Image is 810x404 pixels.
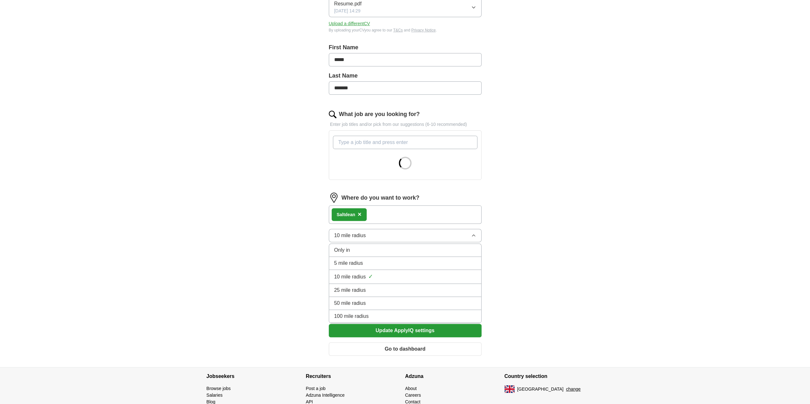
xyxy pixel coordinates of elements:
[207,386,231,391] a: Browse jobs
[358,211,362,218] span: ×
[517,386,564,393] span: [GEOGRAPHIC_DATA]
[306,393,345,398] a: Adzuna Intelligence
[329,43,482,52] label: First Name
[342,194,419,202] label: Where do you want to work?
[405,393,421,398] a: Careers
[334,246,350,254] span: Only in
[334,232,366,239] span: 10 mile radius
[393,28,403,32] a: T&Cs
[329,111,336,118] img: search.png
[334,273,366,281] span: 10 mile radius
[334,299,366,307] span: 50 mile radius
[329,342,482,356] button: Go to dashboard
[329,27,482,33] div: By uploading your CV you agree to our and .
[207,393,223,398] a: Salaries
[329,229,482,242] button: 10 mile radius
[329,20,370,27] button: Upload a differentCV
[504,385,515,393] img: UK flag
[329,72,482,80] label: Last Name
[334,286,366,294] span: 25 mile radius
[566,386,581,393] button: change
[329,121,482,128] p: Enter job titles and/or pick from our suggestions (6-10 recommended)
[334,312,369,320] span: 100 mile radius
[306,386,326,391] a: Post a job
[405,386,417,391] a: About
[329,324,482,337] button: Update ApplyIQ settings
[337,211,355,218] div: Saltdean
[358,210,362,219] button: ×
[411,28,436,32] a: Privacy Notice
[334,8,361,14] span: [DATE] 14:29
[339,110,420,119] label: What job are you looking for?
[333,136,477,149] input: Type a job title and press enter
[334,259,363,267] span: 5 mile radius
[504,367,604,385] h4: Country selection
[368,272,373,281] span: ✓
[329,193,339,203] img: location.png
